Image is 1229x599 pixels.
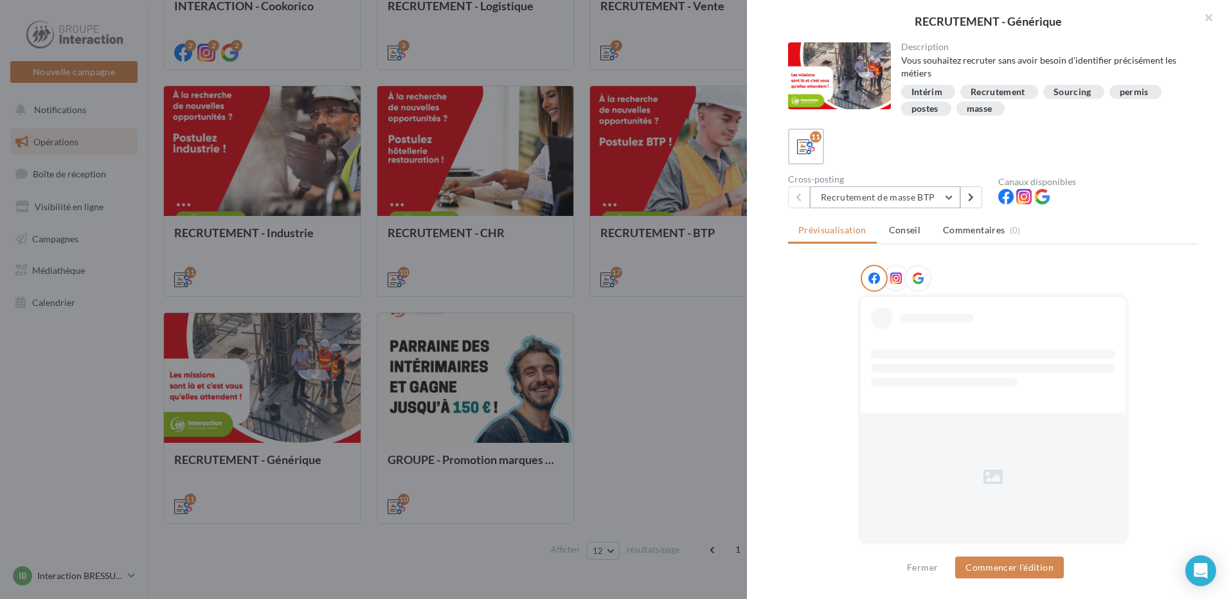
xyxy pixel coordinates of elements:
button: Commencer l'édition [955,557,1064,578]
div: Cross-posting [788,175,988,184]
div: masse [967,104,992,114]
div: 11 [810,131,821,143]
div: Vous souhaitez recruter sans avoir besoin d'identifier précisément les métiers [901,54,1189,80]
div: Open Intercom Messenger [1185,555,1216,586]
button: Recrutement de masse BTP [810,186,960,208]
div: Recrutement [971,87,1025,97]
div: permis [1120,87,1149,97]
div: Sourcing [1054,87,1091,97]
span: Commentaires [943,224,1005,237]
span: (0) [1010,225,1021,235]
div: postes [911,104,938,114]
div: RECRUTEMENT - Générique [767,15,1208,27]
span: Conseil [889,224,920,235]
div: Canaux disponibles [998,177,1198,186]
button: Fermer [902,560,943,575]
div: Intérim [911,87,942,97]
div: Description [901,42,1189,51]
